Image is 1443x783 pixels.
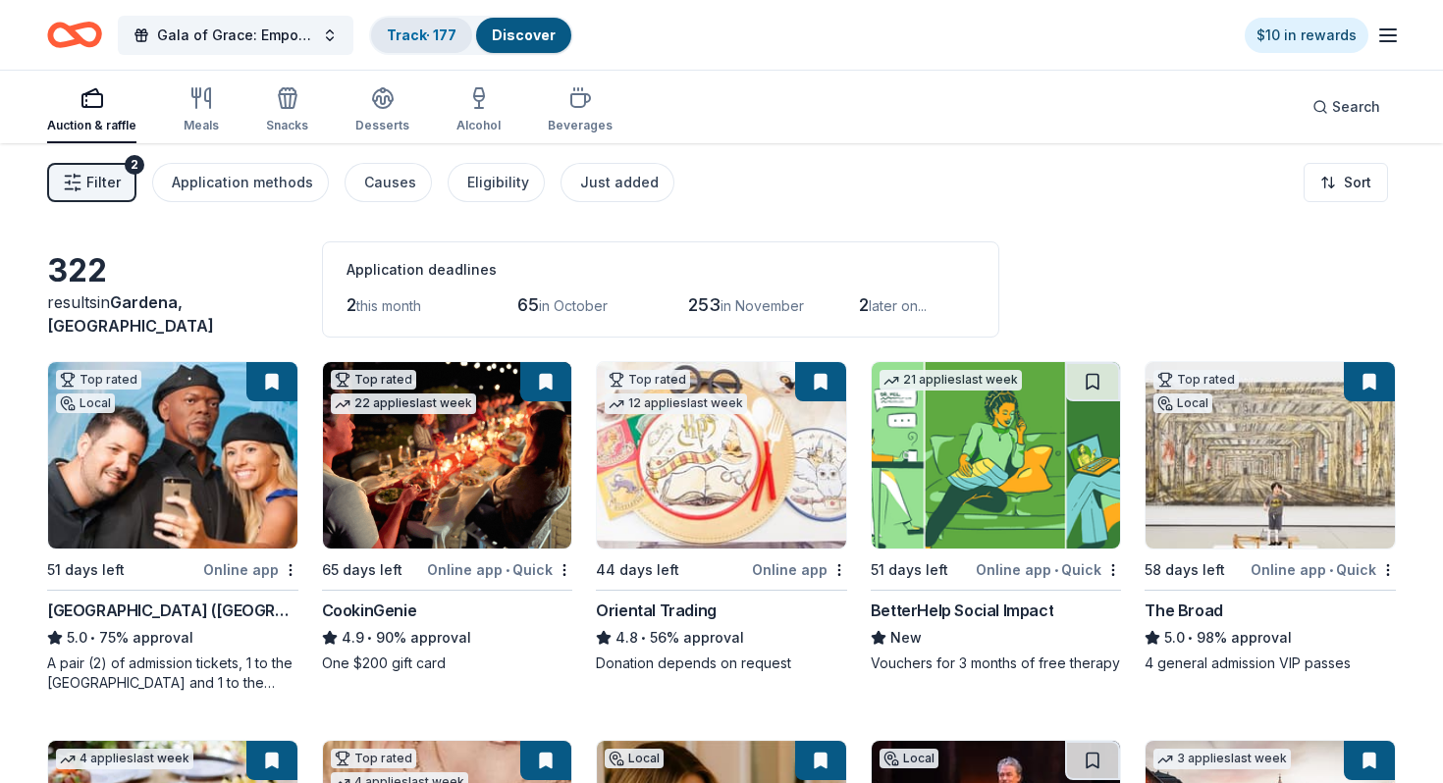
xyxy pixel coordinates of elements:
[266,118,308,133] div: Snacks
[152,163,329,202] button: Application methods
[369,16,573,55] button: Track· 177Discover
[880,749,938,768] div: Local
[323,362,572,548] img: Image for CookinGenie
[467,171,529,194] div: Eligibility
[427,557,572,582] div: Online app Quick
[47,558,125,582] div: 51 days left
[125,155,144,175] div: 2
[1189,630,1194,646] span: •
[47,290,298,338] div: results
[56,749,193,769] div: 4 applies last week
[331,749,416,768] div: Top rated
[1304,163,1388,202] button: Sort
[347,294,356,315] span: 2
[355,118,409,133] div: Desserts
[342,626,364,650] span: 4.9
[871,558,948,582] div: 51 days left
[364,171,416,194] div: Causes
[597,362,846,548] img: Image for Oriental Trading
[561,163,674,202] button: Just added
[1297,87,1396,127] button: Search
[1329,562,1333,578] span: •
[322,558,402,582] div: 65 days left
[688,294,721,315] span: 253
[539,297,608,314] span: in October
[266,78,308,143] button: Snacks
[47,292,214,336] span: in
[347,258,975,282] div: Application deadlines
[86,171,121,194] span: Filter
[596,626,847,650] div: 56% approval
[184,78,219,143] button: Meals
[1145,599,1222,622] div: The Broad
[47,361,298,693] a: Image for Hollywood Wax Museum (Hollywood)Top ratedLocal51 days leftOnline app[GEOGRAPHIC_DATA] (...
[871,361,1122,673] a: Image for BetterHelp Social Impact21 applieslast week51 days leftOnline app•QuickBetterHelp Socia...
[157,24,314,47] span: Gala of Grace: Empowering Futures for El Porvenir
[56,393,115,413] div: Local
[1153,749,1291,769] div: 3 applies last week
[1153,370,1239,390] div: Top rated
[456,118,501,133] div: Alcohol
[596,653,847,673] div: Donation depends on request
[48,362,297,548] img: Image for Hollywood Wax Museum (Hollywood)
[752,557,847,582] div: Online app
[355,78,409,143] button: Desserts
[517,294,539,315] span: 65
[596,361,847,673] a: Image for Oriental TradingTop rated12 applieslast week44 days leftOnline appOriental Trading4.8•5...
[47,12,102,58] a: Home
[976,557,1121,582] div: Online app Quick
[387,26,456,43] a: Track· 177
[1153,393,1212,413] div: Local
[203,557,298,582] div: Online app
[90,630,95,646] span: •
[331,393,476,414] div: 22 applies last week
[322,653,573,673] div: One $200 gift card
[1251,557,1396,582] div: Online app Quick
[1145,653,1396,673] div: 4 general admission VIP passes
[506,562,509,578] span: •
[615,626,638,650] span: 4.8
[871,653,1122,673] div: Vouchers for 3 months of free therapy
[1145,558,1225,582] div: 58 days left
[1145,361,1396,673] a: Image for The BroadTop ratedLocal58 days leftOnline app•QuickThe Broad5.0•98% approval4 general a...
[1145,626,1396,650] div: 98% approval
[548,118,613,133] div: Beverages
[47,626,298,650] div: 75% approval
[580,171,659,194] div: Just added
[184,118,219,133] div: Meals
[118,16,353,55] button: Gala of Grace: Empowering Futures for El Porvenir
[859,294,869,315] span: 2
[890,626,922,650] span: New
[322,361,573,673] a: Image for CookinGenieTop rated22 applieslast week65 days leftOnline app•QuickCookinGenie4.9•90% a...
[1344,171,1371,194] span: Sort
[47,118,136,133] div: Auction & raffle
[1054,562,1058,578] span: •
[596,599,717,622] div: Oriental Trading
[880,370,1022,391] div: 21 applies last week
[492,26,556,43] a: Discover
[642,630,647,646] span: •
[172,171,313,194] div: Application methods
[322,599,417,622] div: CookinGenie
[47,599,298,622] div: [GEOGRAPHIC_DATA] ([GEOGRAPHIC_DATA])
[67,626,87,650] span: 5.0
[356,297,421,314] span: this month
[1164,626,1185,650] span: 5.0
[367,630,372,646] span: •
[596,558,679,582] div: 44 days left
[1146,362,1395,548] img: Image for The Broad
[605,370,690,390] div: Top rated
[871,599,1053,622] div: BetterHelp Social Impact
[345,163,432,202] button: Causes
[56,370,141,390] div: Top rated
[47,653,298,693] div: A pair (2) of admission tickets, 1 to the [GEOGRAPHIC_DATA] and 1 to the [GEOGRAPHIC_DATA]
[47,78,136,143] button: Auction & raffle
[605,749,664,768] div: Local
[548,78,613,143] button: Beverages
[331,370,416,390] div: Top rated
[1332,95,1380,119] span: Search
[721,297,804,314] span: in November
[448,163,545,202] button: Eligibility
[47,251,298,290] div: 322
[872,362,1121,548] img: Image for BetterHelp Social Impact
